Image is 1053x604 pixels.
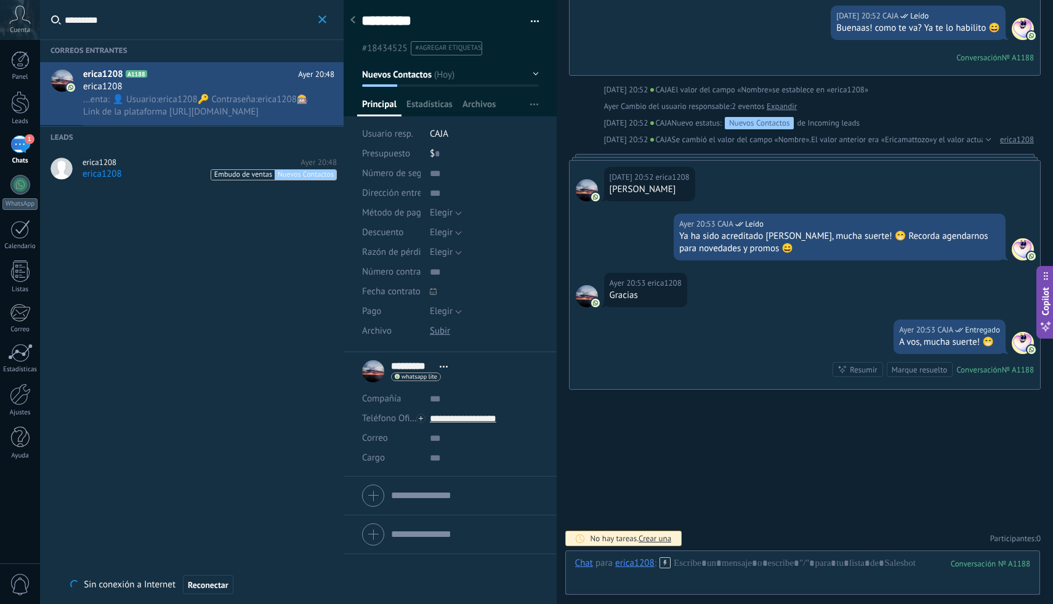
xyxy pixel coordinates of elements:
[2,157,38,165] div: Chats
[650,118,672,128] span: CAJA
[725,117,794,129] div: Nuevos Contactos
[610,183,690,196] div: [PERSON_NAME]
[679,230,1000,255] div: Ya ha sido acreditado [PERSON_NAME], mucha suerte! 😁 Recorda agendarnos para novedades y promos 😄
[576,179,598,201] span: erica1208
[672,134,812,146] span: Se cambió el valor del campo «Nombre».
[158,94,198,105] span: erica1208
[639,533,671,544] span: Crear una
[679,218,717,230] div: Ayer 20:53
[1002,364,1034,375] div: № A1188
[40,127,344,149] span: Leads
[610,289,682,302] div: Gracias
[2,366,38,374] div: Estadísticas
[811,134,933,146] span: El valor anterior era «Ericamattozo»
[604,84,650,96] div: [DATE] 20:52
[882,10,898,22] span: CAJA (Oficina de Venta)
[362,188,432,198] span: Dirección entrega
[362,413,426,424] span: Teléfono Oficina
[965,324,1000,336] span: Entregado
[362,223,421,243] div: Descuento
[937,324,953,336] span: CAJA (Oficina de Venta)
[362,124,421,144] div: Usuario resp.
[198,94,258,105] span: 🔑 Contraseña:
[2,286,38,294] div: Listas
[672,84,772,96] span: El valor del campo «Nombre»
[604,100,797,113] div: Cambio del usuario responsable:
[990,533,1041,544] a: Participantes:0
[257,94,297,105] span: erica1208
[595,557,613,570] span: para
[1036,533,1041,544] span: 0
[672,117,722,129] span: Nuevo estatus:
[362,389,421,409] div: Compañía
[2,452,38,460] div: Ayuda
[650,134,672,145] span: CAJA
[211,170,275,180] span: Embudo de ventas
[430,243,462,262] button: Elegir
[1027,345,1036,354] img: com.amocrm.amocrmwa.svg
[430,207,453,219] span: Elegir
[362,409,421,429] button: Teléfono Oficina
[406,99,453,116] span: Estadísticas
[576,285,598,307] span: erica1208
[83,168,122,180] span: erica1208
[836,10,882,22] div: [DATE] 20:52
[188,581,228,589] span: Reconectar
[83,81,123,93] span: erica1208
[362,453,385,462] span: Cargo
[67,83,75,92] img: icon
[362,262,421,282] div: Número contrato
[650,84,672,95] span: CAJA
[430,223,462,243] button: Elegir
[362,432,388,444] span: Correo
[362,287,421,296] span: Fecha contrato
[362,267,429,276] span: Número contrato
[362,148,410,159] span: Presupuesto
[430,305,453,317] span: Elegir
[362,183,421,203] div: Dirección entrega
[430,203,462,223] button: Elegir
[275,170,336,180] span: Nuevos Contactos
[362,429,388,448] button: Correo
[362,208,426,217] span: Método de pago
[362,243,421,262] div: Razón de pérdida
[430,246,453,258] span: Elegir
[1012,238,1034,260] span: CAJA
[83,158,116,167] span: erica1208
[362,448,421,468] div: Cargo
[83,94,91,105] span: ...
[362,128,413,140] span: Usuario resp.
[40,149,344,190] a: erica1208Ayer 20:48erica1208Embudo de ventasNuevos Contactos
[362,228,403,237] span: Descuento
[604,134,650,146] div: [DATE] 20:52
[656,171,690,183] span: erica1208
[362,302,421,321] div: Pago
[767,100,797,113] a: Expandir
[430,128,448,140] span: CAJA
[2,198,38,210] div: WhatsApp
[604,117,650,129] div: [DATE] 20:52
[301,158,337,167] span: Ayer 20:48
[362,307,381,316] span: Pago
[745,218,764,230] span: Leído
[2,118,38,126] div: Leads
[362,248,430,257] span: Razón de pérdida
[462,99,496,116] span: Archivos
[362,321,421,341] div: Archivo
[298,68,334,81] span: Ayer 20:48
[648,277,682,289] span: erica1208
[591,533,672,544] div: No hay tareas.
[655,557,656,570] span: :
[362,144,421,164] div: Presupuesto
[362,164,421,183] div: Número de seguimiento
[732,100,764,113] span: 2 eventos
[1039,287,1052,315] span: Copilot
[610,277,648,289] div: Ayer 20:53
[430,144,539,164] div: $
[25,134,34,144] span: 1
[2,409,38,417] div: Ajustes
[126,70,147,78] span: A1188
[591,193,600,201] img: com.amocrm.amocrmwa.svg
[951,558,1030,569] div: 1188
[2,243,38,251] div: Calendario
